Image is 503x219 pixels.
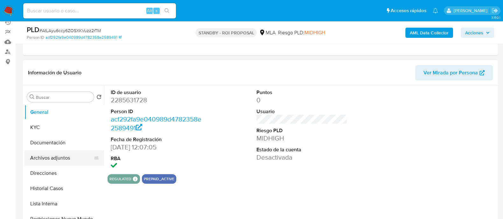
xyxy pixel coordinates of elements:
[259,29,275,36] div: MLA
[160,6,173,15] button: search-icon
[28,70,81,76] h1: Información de Usuario
[111,136,202,143] dt: Fecha de Registración
[24,181,104,196] button: Historial Casos
[147,8,152,14] span: Alt
[24,135,104,150] button: Documentación
[24,166,104,181] button: Direcciones
[111,143,202,152] dd: [DATE] 12:07:05
[27,35,44,40] b: Person ID
[256,96,347,105] dd: 0
[111,114,201,133] a: acf292fa9e040989d4782358e2589491
[433,8,438,13] a: Notificaciones
[36,94,91,100] input: Buscar
[111,89,202,96] dt: ID de usuario
[256,89,347,96] dt: Puntos
[144,178,174,180] button: prepaid_active
[45,35,122,40] a: acf292fa9e040989d4782358e2589491
[256,108,347,115] dt: Usuario
[256,153,347,162] dd: Desactivada
[39,27,101,34] span: # AtLAyu6ccy6ZOSXKVuzz2rTM
[278,29,325,36] span: Riesgo PLD:
[23,7,176,15] input: Buscar usuario o caso...
[415,65,493,80] button: Ver Mirada por Persona
[492,7,498,14] a: Salir
[30,94,35,99] button: Buscar
[410,28,449,38] b: AML Data Collector
[405,28,453,38] button: AML Data Collector
[24,196,104,211] button: Lista Interna
[24,150,99,166] button: Archivos adjuntos
[256,127,347,134] dt: Riesgo PLD
[24,120,104,135] button: KYC
[111,96,202,105] dd: 2285631728
[96,94,101,101] button: Volver al orden por defecto
[465,28,483,38] span: Acciones
[304,29,325,36] span: MIDHIGH
[423,65,478,80] span: Ver Mirada por Persona
[453,8,489,14] p: leandro.caroprese@mercadolibre.com
[391,7,426,14] span: Accesos rápidos
[256,146,347,153] dt: Estado de la cuenta
[111,108,202,115] dt: Person ID
[27,24,39,35] b: PLD
[491,15,500,20] span: 3.150.1
[24,105,104,120] button: General
[111,155,202,162] dt: RBA
[256,134,347,143] dd: MIDHIGH
[156,8,157,14] span: s
[461,28,494,38] button: Acciones
[109,178,131,180] button: regulated
[196,28,256,37] p: STANDBY - ROI PROPOSAL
